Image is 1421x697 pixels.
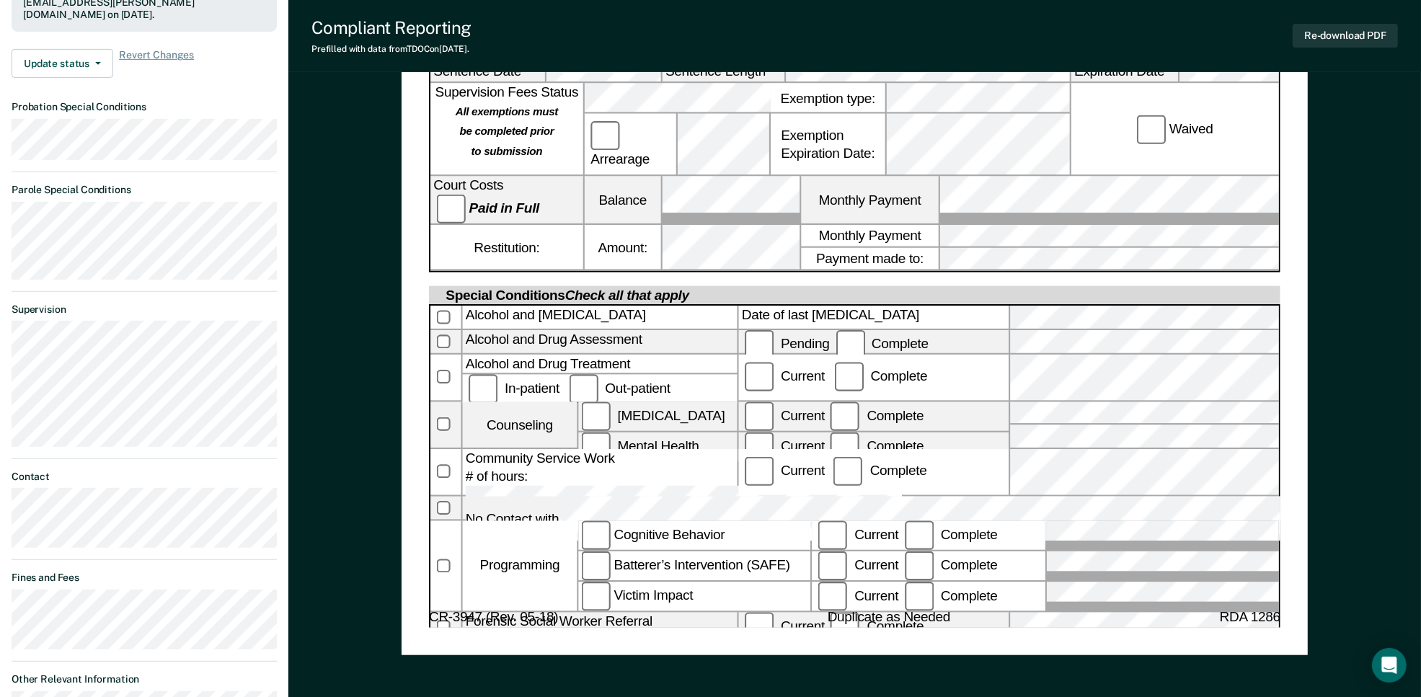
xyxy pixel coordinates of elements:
label: Batterer’s Intervention (SAFE) [579,551,811,580]
label: Cognitive Behavior [579,520,811,549]
input: Pending [745,330,774,359]
span: Duplicate as Needed [828,610,950,628]
input: Paid in Full [437,195,466,224]
div: Counseling [463,401,577,447]
label: Victim Impact [579,582,811,611]
label: Waived [1134,115,1216,144]
label: Complete [833,336,931,351]
div: Alcohol and Drug Assessment [463,330,738,353]
div: Special Conditions [443,285,692,303]
button: Re-download PDF [1293,24,1398,48]
input: Current [818,520,847,549]
label: Current [742,407,828,422]
label: Complete [828,407,927,422]
input: Batterer’s Intervention (SAFE) [582,551,611,580]
label: Current [815,587,902,603]
div: Alcohol and [MEDICAL_DATA] [463,306,738,329]
strong: Paid in Full [469,201,540,216]
label: Date of last [MEDICAL_DATA] [739,306,1009,329]
label: Exemption type: [771,84,885,112]
input: Current [818,582,847,611]
span: CR-3947 (Rev. 05-18) [429,610,558,628]
label: Current [742,438,828,453]
input: Complete [836,330,864,359]
dt: Contact [12,471,277,483]
label: Complete [902,527,1001,542]
input: Current [745,401,774,430]
input: Complete [905,520,934,549]
dt: Parole Special Conditions [12,184,277,196]
label: Current [742,463,828,479]
span: Check all that apply [565,288,689,303]
input: Current [745,363,774,391]
input: Cognitive Behavior [582,520,611,549]
input: Victim Impact [582,582,611,611]
div: Restitution: [430,226,583,269]
label: In-patient [466,380,566,395]
button: Update status [12,49,113,78]
dt: Other Relevant Information [12,673,277,685]
input: Current [745,457,774,486]
input: In-patient [469,374,497,403]
div: Exemption Expiration Date: [771,115,885,176]
div: Court Costs [430,177,583,225]
label: Complete [902,557,1001,572]
input: Complete [834,457,863,486]
label: Pending [742,336,833,351]
strong: All exemptions must be completed prior to submission [456,105,558,159]
div: Complete [831,463,930,479]
label: Current [742,368,828,383]
label: Arrearage [588,121,673,169]
div: Alcohol and Drug Treatment [463,355,738,373]
input: Mental Health [582,432,611,461]
dt: Fines and Fees [12,572,277,584]
label: Monthly Payment [802,226,939,247]
div: Compliant Reporting [311,17,472,38]
div: Open Intercom Messenger [1372,648,1407,683]
label: Payment made to: [802,248,939,269]
input: Out-patient [570,374,598,403]
label: Complete [831,368,930,383]
input: Complete [905,551,934,580]
div: Prefilled with data from TDOC on [DATE] . [311,44,472,54]
input: Complete [831,401,860,430]
div: Supervision Fees Status [430,84,583,175]
span: Revert Changes [119,49,194,78]
label: Out-patient [566,380,673,395]
label: Monthly Payment [802,177,939,225]
label: Amount: [585,226,661,269]
input: Arrearage [590,121,619,150]
input: Complete [835,363,864,391]
input: Current [818,551,847,580]
div: Community Service Work # of hours: [463,449,738,494]
label: Complete [828,438,927,453]
label: Mental Health [579,432,738,461]
input: Complete [905,582,934,611]
input: Current [745,432,774,461]
div: Programming [463,520,577,611]
dt: Supervision [12,303,277,316]
label: Current [815,527,902,542]
input: Complete [831,432,860,461]
label: Balance [585,177,661,225]
label: Complete [902,587,1001,603]
input: Waived [1137,115,1166,144]
label: Current [815,557,902,572]
span: RDA 1286 [1220,610,1280,628]
dt: Probation Special Conditions [12,101,277,113]
input: [MEDICAL_DATA] [582,401,611,430]
label: [MEDICAL_DATA] [579,401,738,430]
